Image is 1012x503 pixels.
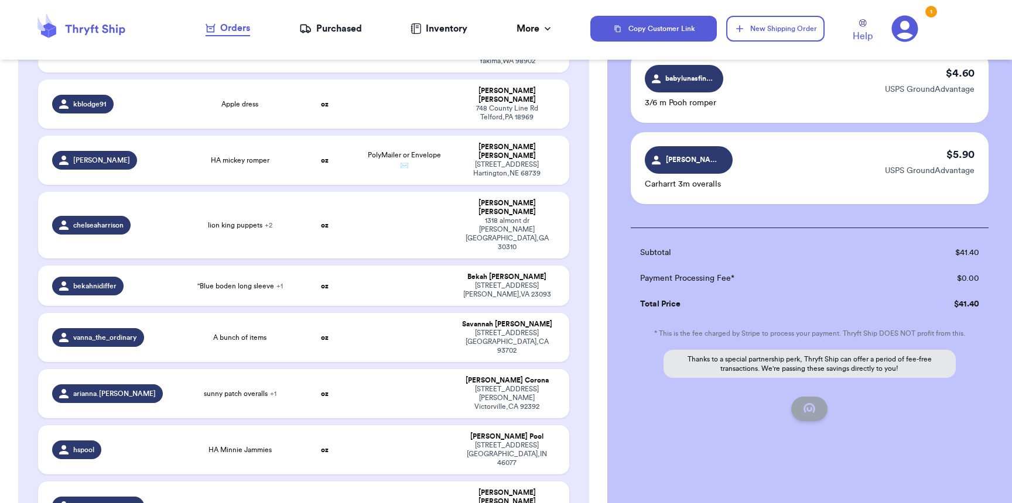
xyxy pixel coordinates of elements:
div: [STREET_ADDRESS][PERSON_NAME] Victorville , CA 92392 [459,385,555,411]
td: $ 41.40 [888,291,989,317]
span: [PERSON_NAME]._ [666,154,722,165]
strong: oz [321,157,329,164]
span: bekahnidiffer [73,281,117,291]
span: kblodge91 [73,99,107,109]
p: USPS GroundAdvantage [885,165,975,177]
span: lion king puppets [208,221,272,230]
td: $ 41.40 [888,240,989,266]
td: Total Price [631,291,888,317]
span: vanna_the_ordinary [73,333,137,342]
span: + 1 [276,282,283,290]
span: chelseaharrison [73,221,124,230]
p: $ 5.90 [946,146,975,163]
p: * This is the fee charged by Stripe to process your payment. Thryft Ship DOES NOT profit from this. [631,329,989,338]
div: Orders [206,21,250,35]
a: Orders [206,21,250,36]
div: [STREET_ADDRESS] [GEOGRAPHIC_DATA] , IN 46077 [459,441,555,467]
div: 748 County Line Rd Telford , PA 18969 [459,104,555,122]
span: Help [853,29,873,43]
strong: oz [321,101,329,108]
div: [PERSON_NAME] [PERSON_NAME] [459,199,555,216]
span: sunny patch overalls [204,389,276,398]
strong: oz [321,390,329,397]
span: HA mickey romper [211,156,269,165]
div: 1318 almont dr [PERSON_NAME] [GEOGRAPHIC_DATA] , GA 30310 [459,216,555,251]
span: Apple dress [221,99,258,109]
span: arianna.[PERSON_NAME] [73,389,156,398]
div: [PERSON_NAME] Pool [459,432,555,441]
strong: oz [321,334,329,341]
td: $ 0.00 [888,266,989,291]
p: 3/6 m Pooh romper [645,97,723,109]
p: Carharrt 3m overalls [645,178,733,190]
div: [STREET_ADDRESS] [PERSON_NAME] , VA 23093 [459,281,555,299]
p: $ 4.60 [946,65,975,81]
span: + 1 [270,390,276,397]
span: babylunasfinds [665,73,714,84]
strong: oz [321,222,329,229]
div: [STREET_ADDRESS] Hartington , NE 68739 [459,160,555,178]
div: [PERSON_NAME] [PERSON_NAME] [459,143,555,160]
span: HA Minnie Jammies [208,445,272,454]
span: + 2 [265,222,272,229]
button: Copy Customer Link [590,16,717,42]
a: Purchased [299,22,362,36]
div: Savannah [PERSON_NAME] [459,320,555,329]
span: [PERSON_NAME] [73,156,130,165]
span: hspool [73,445,94,454]
a: Inventory [411,22,467,36]
div: [PERSON_NAME] [PERSON_NAME] [459,87,555,104]
div: [STREET_ADDRESS] [GEOGRAPHIC_DATA] , CA 93702 [459,329,555,355]
span: "Blue boden long sleeve [197,281,283,291]
button: New Shipping Order [726,16,825,42]
p: USPS GroundAdvantage [885,84,975,95]
a: Help [853,19,873,43]
td: Payment Processing Fee* [631,266,888,291]
td: Subtotal [631,240,888,266]
p: Thanks to a special partnership perk, Thryft Ship can offer a period of fee-free transactions. We... [664,350,956,378]
div: Bekah [PERSON_NAME] [459,273,555,281]
a: 1 [891,15,918,42]
div: 1 [925,6,937,18]
strong: oz [321,446,329,453]
div: More [517,22,553,36]
strong: oz [321,282,329,290]
span: A bunch of items [213,333,266,342]
div: [PERSON_NAME] Corona [459,376,555,385]
span: PolyMailer or Envelope ✉️ [368,151,441,169]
